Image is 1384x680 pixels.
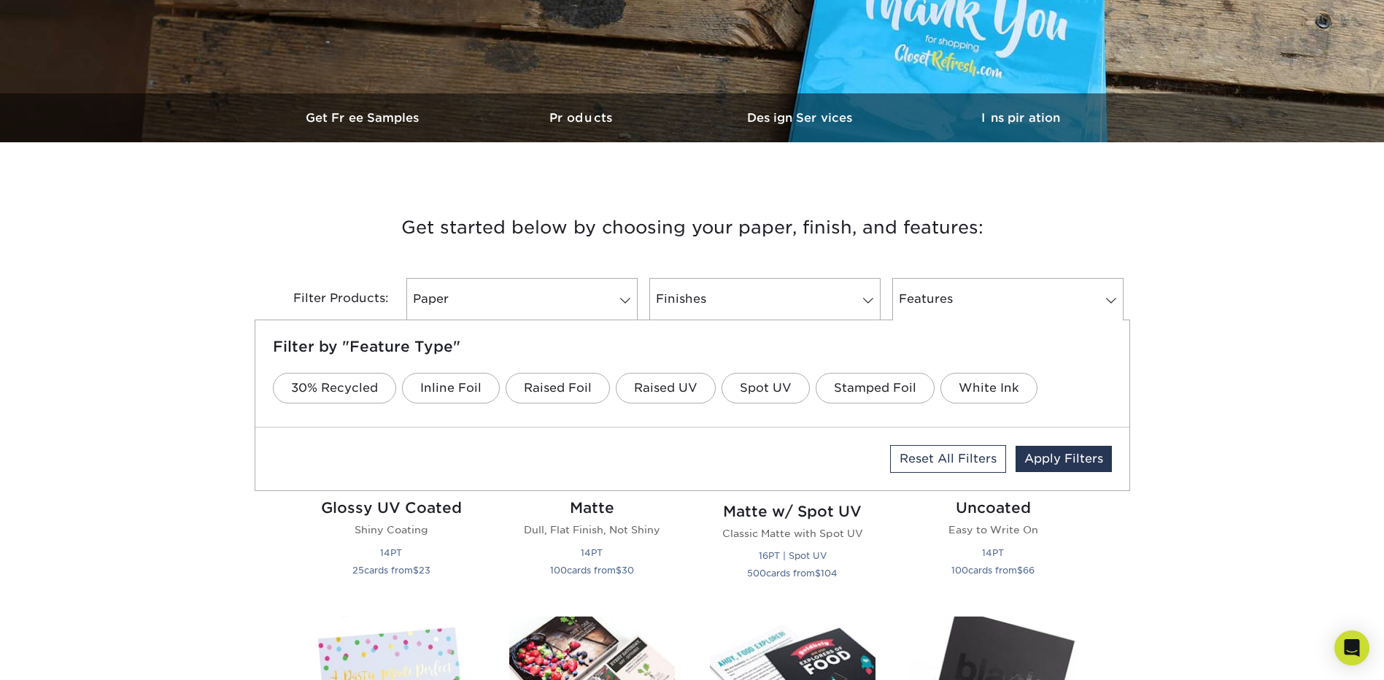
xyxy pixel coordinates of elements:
h2: Uncoated [911,499,1076,517]
h3: Products [473,111,692,125]
a: Inline Foil [402,373,500,403]
a: Apply Filters [1016,446,1112,472]
small: 14PT [380,547,402,558]
h3: Get Free Samples [255,111,473,125]
span: $ [815,568,821,579]
a: Inspiration [911,93,1130,142]
span: 66 [1023,565,1035,576]
a: Design Services [692,93,911,142]
span: $ [1017,565,1023,576]
p: Shiny Coating [309,522,474,537]
span: 100 [550,565,567,576]
h2: Matte w/ Spot UV [710,503,875,520]
a: Spot UV [722,373,810,403]
small: cards from [747,568,838,579]
h3: Get started below by choosing your paper, finish, and features: [266,195,1119,260]
span: $ [413,565,419,576]
p: Easy to Write On [911,522,1076,537]
div: Open Intercom Messenger [1334,630,1369,665]
span: 500 [747,568,766,579]
a: Get Free Samples [255,93,473,142]
small: 14PT [982,547,1004,558]
p: Classic Matte with Spot UV [710,526,875,541]
p: Dull, Flat Finish, Not Shiny [509,522,675,537]
small: cards from [951,565,1035,576]
small: cards from [352,565,430,576]
span: $ [616,565,622,576]
h3: Inspiration [911,111,1130,125]
span: 104 [821,568,838,579]
a: Raised Foil [506,373,610,403]
a: Stamped Foil [816,373,935,403]
h2: Matte [509,499,675,517]
div: Filter Products: [255,278,401,320]
small: 14PT [581,547,603,558]
span: 25 [352,565,364,576]
a: Features [892,278,1124,320]
a: 30% Recycled [273,373,396,403]
a: Reset All Filters [890,445,1006,473]
h2: Glossy UV Coated [309,499,474,517]
h3: Design Services [692,111,911,125]
a: White Ink [940,373,1037,403]
span: 100 [951,565,968,576]
h5: Filter by "Feature Type" [273,338,1112,355]
a: Paper [406,278,638,320]
a: Products [473,93,692,142]
a: Raised UV [616,373,716,403]
span: 30 [622,565,634,576]
span: 23 [419,565,430,576]
small: cards from [550,565,634,576]
small: 16PT | Spot UV [759,550,827,561]
a: Finishes [649,278,881,320]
